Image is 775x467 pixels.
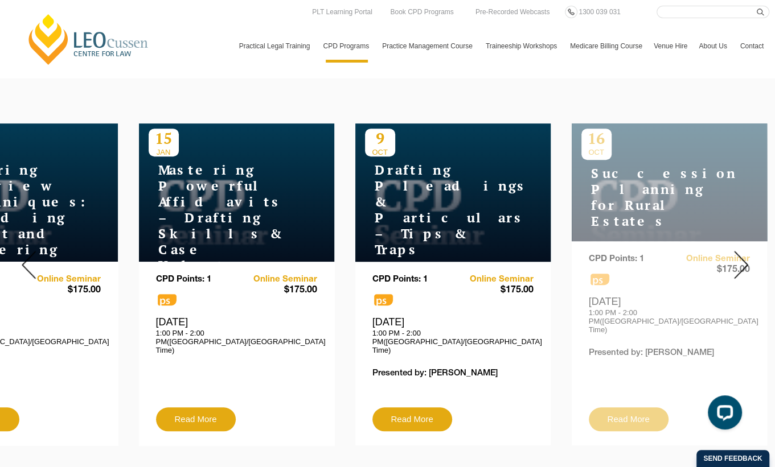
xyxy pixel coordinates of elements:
a: Book CPD Programs [387,6,456,18]
span: ps [374,294,393,305]
a: CPD Programs [317,30,376,63]
a: [PERSON_NAME] Centre for Law [26,13,151,66]
span: $175.00 [453,284,534,296]
img: Next [734,251,748,279]
a: Practice Management Course [376,30,480,63]
a: 1300 039 031 [576,6,623,18]
h4: Mastering Powerful Affidavits – Drafting Skills & Case Update [149,162,291,274]
p: 1:00 PM - 2:00 PM([GEOGRAPHIC_DATA]/[GEOGRAPHIC_DATA] Time) [156,329,317,354]
h4: Drafting Pleadings & Particulars – Tips & Traps [365,162,507,258]
a: Read More [156,407,236,431]
span: $175.00 [20,284,101,296]
span: JAN [149,148,179,156]
a: PLT Learning Portal [309,6,375,18]
img: Prev [22,251,36,279]
a: Contact [735,30,769,63]
a: Pre-Recorded Webcasts [473,6,553,18]
a: Read More [372,407,452,431]
span: ps [158,294,177,305]
a: Practical Legal Training [233,30,318,63]
p: 1:00 PM - 2:00 PM([GEOGRAPHIC_DATA]/[GEOGRAPHIC_DATA] Time) [372,329,534,354]
p: 9 [365,129,395,148]
div: [DATE] [156,316,317,354]
a: Online Seminar [453,275,534,284]
a: About Us [693,30,734,63]
a: Online Seminar [20,275,101,284]
span: 1300 039 031 [579,8,620,16]
p: CPD Points: 1 [156,275,237,284]
p: 15 [149,129,179,148]
a: Medicare Billing Course [564,30,648,63]
div: [DATE] [372,316,534,354]
p: CPD Points: 1 [372,275,453,284]
span: $175.00 [236,284,317,296]
a: Online Seminar [236,275,317,284]
a: Venue Hire [648,30,693,63]
iframe: LiveChat chat widget [699,391,747,439]
a: Traineeship Workshops [480,30,564,63]
span: OCT [365,148,395,156]
p: Presented by: [PERSON_NAME] [372,369,534,378]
